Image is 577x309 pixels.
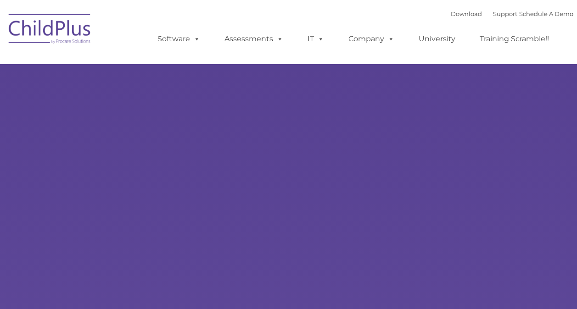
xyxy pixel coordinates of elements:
a: Support [493,10,517,17]
a: Schedule A Demo [519,10,573,17]
a: IT [298,30,333,48]
a: University [409,30,465,48]
a: Training Scramble!! [471,30,558,48]
a: Download [451,10,482,17]
font: | [451,10,573,17]
img: ChildPlus by Procare Solutions [4,7,96,53]
a: Assessments [215,30,292,48]
a: Software [148,30,209,48]
a: Company [339,30,403,48]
